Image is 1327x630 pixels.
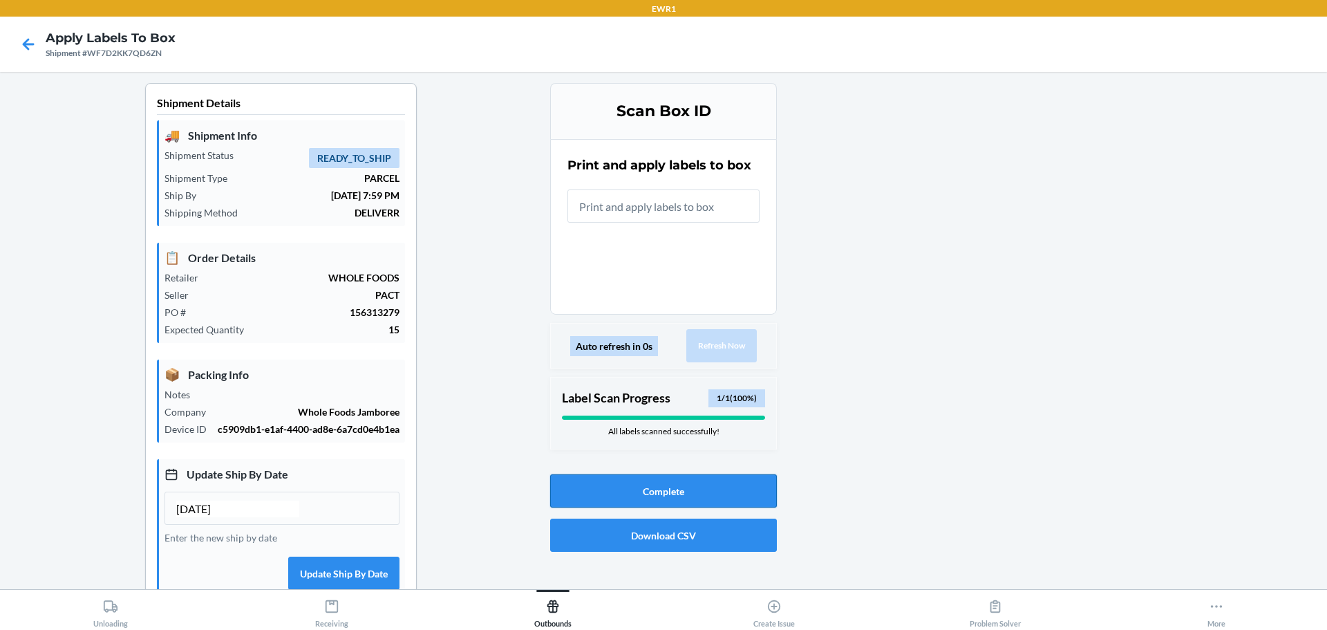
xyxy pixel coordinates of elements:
p: Order Details [164,248,399,267]
p: Shipment Details [157,95,405,115]
button: Download CSV [550,519,777,552]
span: 📦 [164,365,180,384]
p: PO # [164,305,197,319]
button: Outbounds [442,590,663,628]
p: 15 [255,322,399,337]
div: More [1207,593,1225,628]
span: 🚚 [164,126,180,145]
h4: Apply Labels to Box [46,29,176,47]
div: Auto refresh in 0s [570,336,658,356]
button: Complete [550,474,777,508]
p: Device ID [164,422,218,436]
p: WHOLE FOODS [209,270,399,285]
div: Outbounds [534,593,572,628]
p: Whole Foods Jamboree [217,405,399,419]
div: Problem Solver [970,593,1021,628]
button: Refresh Now [686,329,757,362]
h3: Scan Box ID [567,100,760,122]
button: More [1106,590,1327,628]
div: Shipment #WF7D2KK7QD6ZN [46,47,176,59]
p: Retailer [164,270,209,285]
p: EWR1 [652,3,676,15]
p: c5909db1-e1af-4400-ad8e-6a7cd0e4b1ea [218,422,399,436]
p: Seller [164,288,200,302]
p: Shipment Info [164,126,399,145]
p: Ship By [164,188,207,203]
p: Expected Quantity [164,322,255,337]
div: 1 / 1 ( 100 %) [708,389,765,407]
button: Update Ship By Date [288,557,399,590]
div: Unloading [93,593,128,628]
button: Receiving [221,590,442,628]
p: Label Scan Progress [562,389,670,407]
button: Problem Solver [885,590,1106,628]
p: Company [164,405,217,419]
input: Print and apply labels to box [567,189,760,223]
p: Enter the new ship by date [164,530,399,545]
p: PACT [200,288,399,302]
p: DELIVERR [249,205,399,220]
div: All labels scanned successfully! [562,425,765,438]
input: MM/DD/YYYY [176,501,299,517]
p: PARCEL [238,171,399,185]
p: Packing Info [164,365,399,384]
p: Shipment Type [164,171,238,185]
p: Update Ship By Date [164,465,399,483]
span: 📋 [164,248,180,267]
div: Create Issue [753,593,795,628]
h2: Print and apply labels to box [567,156,751,174]
p: Shipment Status [164,148,245,163]
div: Receiving [315,593,348,628]
p: [DATE] 7:59 PM [207,188,399,203]
span: READY_TO_SHIP [309,148,399,168]
p: Notes [164,387,201,402]
p: 156313279 [197,305,399,319]
p: Shipping Method [164,205,249,220]
button: Create Issue [663,590,885,628]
